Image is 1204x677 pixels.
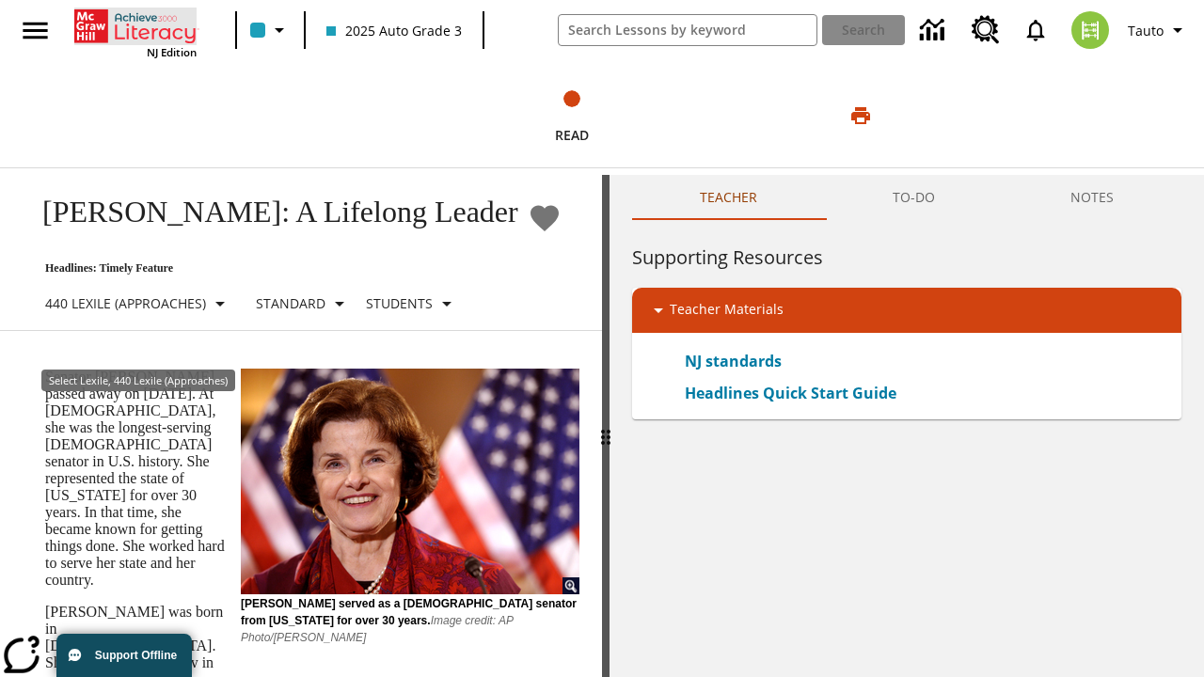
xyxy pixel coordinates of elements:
[147,45,197,59] span: NJ Edition
[831,99,891,133] button: Print
[358,287,466,321] button: Select Student
[366,293,433,313] p: Students
[95,649,177,662] span: Support Offline
[23,195,518,229] h1: [PERSON_NAME]: A Lifelong Leader
[38,287,239,321] button: Select Lexile, 440 Lexile (Approaches)
[45,369,579,589] p: Senator [PERSON_NAME] passed away on [DATE]. At [DEMOGRAPHIC_DATA], she was the longest-serving [...
[74,6,197,59] div: Home
[632,288,1181,333] div: Teacher Materials
[56,634,192,677] button: Support Offline
[1011,6,1060,55] a: Notifications
[909,5,960,56] a: Data Center
[45,293,206,313] p: 440 Lexile (Approaches)
[632,175,825,220] button: Teacher
[562,577,579,594] img: Magnify
[41,370,235,391] div: Select Lexile, 440 Lexile (Approaches)
[825,175,1003,220] button: TO-DO
[1060,6,1120,55] button: Select a new avatar
[528,201,562,234] button: Add to Favorites - Dianne Feinstein: A Lifelong Leader
[1071,11,1109,49] img: avatar image
[326,21,462,40] span: 2025 Auto Grade 3
[23,261,562,276] p: Headlines: Timely Feature
[610,175,1204,677] div: activity
[248,287,358,321] button: Scaffolds, Standard
[685,350,793,372] a: NJ standards
[1128,21,1164,40] span: Tauto
[559,15,817,45] input: search field
[632,175,1181,220] div: Instructional Panel Tabs
[555,126,589,144] span: Read
[1120,13,1196,47] button: Profile/Settings
[960,5,1011,55] a: Resource Center, Will open in new tab
[685,382,896,404] a: Headlines Quick Start Guide, Will open in new browser window or tab
[602,175,610,677] div: Press Enter or Spacebar and then press right and left arrow keys to move the slider
[632,243,1181,273] h6: Supporting Resources
[1003,175,1181,220] button: NOTES
[241,609,513,644] span: Image credit: AP Photo/[PERSON_NAME]
[256,293,325,313] p: Standard
[8,3,63,58] button: Open side menu
[241,592,577,627] span: [PERSON_NAME] served as a [DEMOGRAPHIC_DATA] senator from [US_STATE] for over 30 years.
[243,13,298,47] button: Class color is light blue. Change class color
[241,369,579,594] img: Senator Dianne Feinstein of California smiles with the U.S. flag behind her.
[670,299,784,322] p: Teacher Materials
[328,64,816,167] button: Read step 1 of 1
